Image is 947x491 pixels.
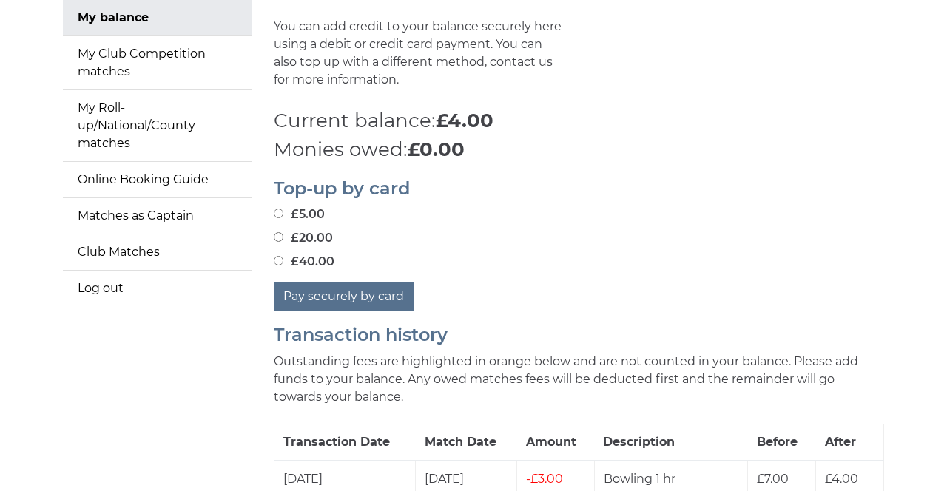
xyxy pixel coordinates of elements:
[274,229,333,247] label: £20.00
[63,90,252,161] a: My Roll-up/National/County matches
[274,353,884,406] p: Outstanding fees are highlighted in orange below and are not counted in your balance. Please add ...
[274,206,325,223] label: £5.00
[274,424,416,461] th: Transaction Date
[517,424,594,461] th: Amount
[63,271,252,306] a: Log out
[526,472,563,486] span: £3.00
[63,36,252,89] a: My Club Competition matches
[825,472,858,486] span: £4.00
[274,232,283,242] input: £20.00
[757,472,789,486] span: £7.00
[436,109,493,132] strong: £4.00
[748,424,816,461] th: Before
[63,234,252,270] a: Club Matches
[816,424,884,461] th: After
[274,209,283,218] input: £5.00
[63,198,252,234] a: Matches as Captain
[274,282,414,311] button: Pay securely by card
[63,162,252,197] a: Online Booking Guide
[594,424,748,461] th: Description
[274,106,884,135] p: Current balance:
[274,135,884,164] p: Monies owed:
[274,253,334,271] label: £40.00
[408,138,465,161] strong: £0.00
[274,325,884,345] h2: Transaction history
[274,256,283,265] input: £40.00
[274,179,884,198] h2: Top-up by card
[416,424,517,461] th: Match Date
